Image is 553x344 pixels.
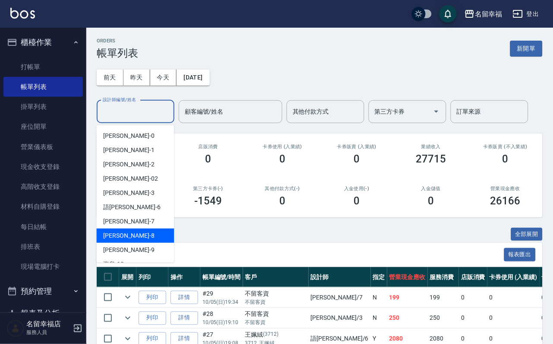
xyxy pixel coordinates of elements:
th: 指定 [371,267,387,287]
a: 現場電腦打卡 [3,257,83,277]
a: 打帳單 [3,57,83,77]
button: 昨天 [123,70,150,86]
span: [PERSON_NAME] -7 [104,217,155,226]
p: 不留客資 [245,319,307,327]
h3: 0 [354,153,360,165]
p: 不留客資 [245,298,307,306]
td: 0 [459,308,487,328]
h2: ORDERS [97,38,138,44]
img: Person [7,320,24,337]
span: 海龜 -10 [104,260,124,269]
div: 名留幸福 [475,9,502,19]
a: 詳情 [171,312,198,325]
h2: 其他付款方式(-) [256,186,309,191]
span: [PERSON_NAME] -02 [104,174,158,183]
td: 250 [428,308,459,328]
span: [PERSON_NAME] -8 [104,231,155,240]
a: 排班表 [3,237,83,257]
th: 卡券使用 (入業績) [487,267,540,287]
h3: 帳單列表 [97,47,138,59]
button: 列印 [139,312,166,325]
h2: 店販消費 [181,144,235,150]
th: 客戶 [243,267,309,287]
td: 0 [459,287,487,308]
div: 不留客資 [245,310,307,319]
span: 語[PERSON_NAME] -6 [104,203,161,212]
p: 10/05 (日) 19:10 [202,319,241,327]
td: #28 [200,308,243,328]
span: 訂單列表 [107,251,504,259]
button: [DATE] [177,70,209,86]
th: 店販消費 [459,267,487,287]
h3: -1549 [194,195,222,207]
button: 前天 [97,70,123,86]
td: [PERSON_NAME] /3 [309,308,371,328]
th: 營業現金應收 [387,267,428,287]
button: 報表匯出 [504,248,536,261]
button: 新開單 [510,41,543,57]
span: [PERSON_NAME] -9 [104,245,155,255]
p: 10/05 (日) 19:34 [202,298,241,306]
th: 服務消費 [428,267,459,287]
div: 王姵絨 [245,331,307,340]
h2: 入金儲值 [404,186,458,191]
h2: 卡券販賣 (不入業績) [479,144,532,150]
h3: 0 [279,153,285,165]
td: #29 [200,287,243,308]
td: 0 [487,287,540,308]
a: 掛單列表 [3,97,83,117]
img: Logo [10,8,35,19]
h3: 0 [205,153,211,165]
button: save [439,5,457,22]
h2: 營業現金應收 [479,186,532,191]
td: N [371,308,387,328]
th: 展開 [119,267,136,287]
td: [PERSON_NAME] /7 [309,287,371,308]
p: 服務人員 [26,329,70,337]
a: 帳單列表 [3,77,83,97]
td: 199 [428,287,459,308]
h2: 第三方卡券(-) [181,186,235,191]
p: (3712) [263,331,279,340]
button: 今天 [150,70,177,86]
a: 座位開單 [3,117,83,137]
td: 250 [387,308,428,328]
button: expand row [121,291,134,304]
button: 登出 [509,6,543,22]
h5: 名留幸福店 [26,320,70,329]
button: expand row [121,312,134,325]
h2: 業績收入 [404,144,458,150]
label: 設計師編號/姓名 [103,96,136,103]
h3: 27715 [416,153,446,165]
td: 0 [487,308,540,328]
button: 預約管理 [3,280,83,303]
a: 現金收支登錄 [3,157,83,177]
span: [PERSON_NAME] -3 [104,188,155,197]
th: 設計師 [309,267,371,287]
button: Open [430,105,443,118]
h3: 26166 [490,195,521,207]
a: 材料自購登錄 [3,197,83,217]
button: 全部展開 [511,228,543,241]
button: 名留幸福 [461,5,506,23]
button: 列印 [139,291,166,304]
button: 櫃檯作業 [3,31,83,54]
h3: 0 [354,195,360,207]
a: 詳情 [171,291,198,304]
th: 帳單編號/時間 [200,267,243,287]
button: 報表及分析 [3,303,83,325]
th: 列印 [136,267,168,287]
h3: 0 [428,195,434,207]
h3: 0 [279,195,285,207]
a: 高階收支登錄 [3,177,83,197]
h2: 卡券販賣 (入業績) [330,144,383,150]
a: 新開單 [510,44,543,52]
td: 199 [387,287,428,308]
div: 不留客資 [245,289,307,298]
a: 報表匯出 [504,250,536,258]
th: 操作 [168,267,200,287]
a: 每日結帳 [3,217,83,237]
h2: 入金使用(-) [330,186,383,191]
h3: 0 [502,153,509,165]
td: N [371,287,387,308]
